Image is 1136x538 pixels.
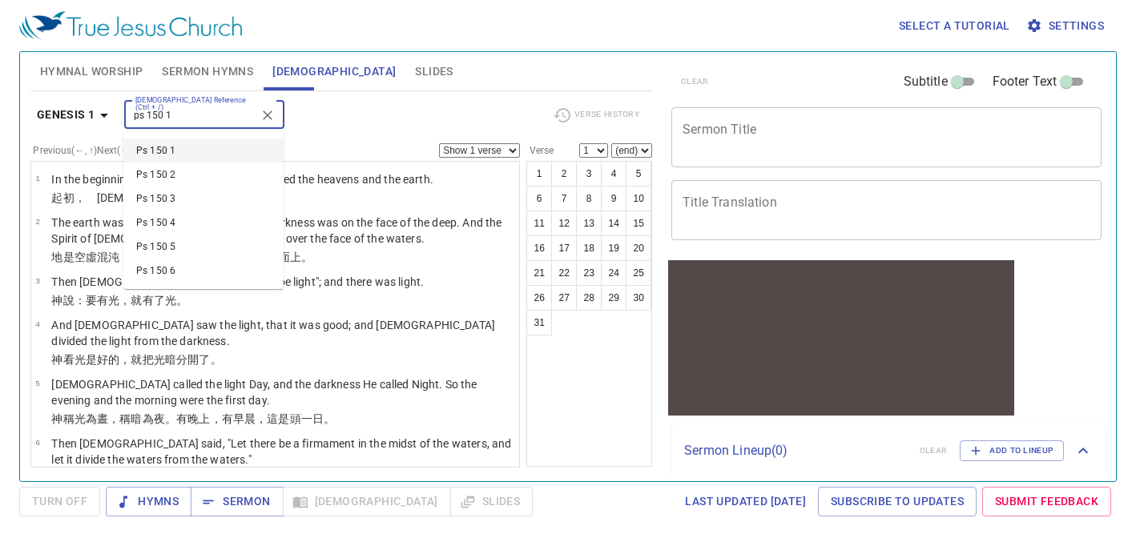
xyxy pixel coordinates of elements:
[123,235,284,259] li: Ps 150 5
[86,412,335,425] wh216: 為晝
[176,353,222,366] wh2822: 分開了
[526,310,552,335] button: 31
[576,161,602,187] button: 3
[665,257,1017,419] iframe: from-child
[301,251,312,263] wh5921: 。
[982,487,1111,516] a: Submit Feedback
[551,211,577,236] button: 12
[626,161,651,187] button: 5
[576,211,602,236] button: 13
[63,353,222,366] wh430: 看
[119,294,187,307] wh216: ，就有了光
[892,11,1017,41] button: Select a tutorial
[75,353,222,366] wh7220: 光
[1029,16,1104,36] span: Settings
[106,487,191,516] button: Hymns
[671,424,1106,477] div: Sermon Lineup(0)clearAdd to Lineup
[526,260,552,286] button: 21
[51,171,433,187] p: In the beginning [DEMOGRAPHIC_DATA] created the heavens and the earth.
[601,211,626,236] button: 14
[143,412,336,425] wh2822: 為夜
[97,251,312,263] wh8414: 混沌
[576,186,602,211] button: 8
[551,285,577,311] button: 27
[904,72,948,91] span: Subtitle
[203,492,270,512] span: Sermon
[75,294,188,307] wh559: ：要有
[51,436,514,468] p: Then [DEMOGRAPHIC_DATA] said, "Let there be a firmament in the midst of the waters, and let it di...
[123,259,284,283] li: Ps 150 6
[35,319,39,328] span: 4
[576,235,602,261] button: 18
[526,285,552,311] button: 26
[831,492,964,512] span: Subscribe to Updates
[551,260,577,286] button: 22
[601,285,626,311] button: 29
[75,191,273,204] wh7225: ， [DEMOGRAPHIC_DATA]
[51,292,424,308] p: 神
[995,492,1098,512] span: Submit Feedback
[19,11,242,40] img: True Jesus Church
[131,412,335,425] wh7121: 暗
[526,146,554,155] label: Verse
[818,487,977,516] a: Subscribe to Updates
[279,251,312,263] wh4325: 面
[960,440,1064,461] button: Add to Lineup
[526,186,552,211] button: 6
[165,353,222,366] wh216: 暗
[551,235,577,261] button: 17
[108,412,335,425] wh3117: ，稱
[165,412,335,425] wh3915: 。有晚上
[123,211,284,235] li: Ps 150 4
[626,235,651,261] button: 20
[176,294,187,307] wh216: 。
[33,146,143,155] label: Previous (←, ↑) Next (→, ↓)
[256,104,279,126] button: Clear
[601,260,626,286] button: 24
[35,174,39,183] span: 1
[51,274,424,290] p: Then [DEMOGRAPHIC_DATA] said, "Let there be light"; and there was light.
[626,186,651,211] button: 10
[576,285,602,311] button: 28
[75,412,336,425] wh7121: 光
[679,487,812,516] a: Last updated [DATE]
[37,105,95,125] b: Genesis 1
[601,235,626,261] button: 19
[119,353,221,366] wh2896: ，就把光
[899,16,1010,36] span: Select a tutorial
[40,62,143,82] span: Hymnal Worship
[51,215,514,247] p: The earth was without form, and void; and darkness was on the face of the deep. And the Spirit of...
[123,187,284,211] li: Ps 150 3
[1023,11,1110,41] button: Settings
[35,438,39,447] span: 6
[256,412,335,425] wh1242: ，這是頭一
[123,163,284,187] li: Ps 150 2
[51,351,514,367] p: 神
[601,186,626,211] button: 9
[86,353,222,366] wh216: 是好的
[526,211,552,236] button: 11
[551,161,577,187] button: 2
[211,353,222,366] wh914: 。
[576,260,602,286] button: 23
[684,441,907,460] p: Sermon Lineup ( 0 )
[119,492,179,512] span: Hymns
[526,235,552,261] button: 16
[415,62,453,82] span: Slides
[324,412,335,425] wh3117: 。
[191,487,283,516] button: Sermon
[601,161,626,187] button: 4
[51,317,514,349] p: And [DEMOGRAPHIC_DATA] saw the light, that it was good; and [DEMOGRAPHIC_DATA] divided the light ...
[551,186,577,211] button: 7
[970,444,1053,458] span: Add to Lineup
[63,294,188,307] wh430: 說
[211,412,336,425] wh6153: ，有早晨
[51,190,433,206] p: 起初
[993,72,1057,91] span: Footer Text
[626,285,651,311] button: 30
[162,62,253,82] span: Sermon Hymns
[35,379,39,387] span: 5
[626,260,651,286] button: 25
[35,217,39,226] span: 2
[685,492,806,512] span: Last updated [DATE]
